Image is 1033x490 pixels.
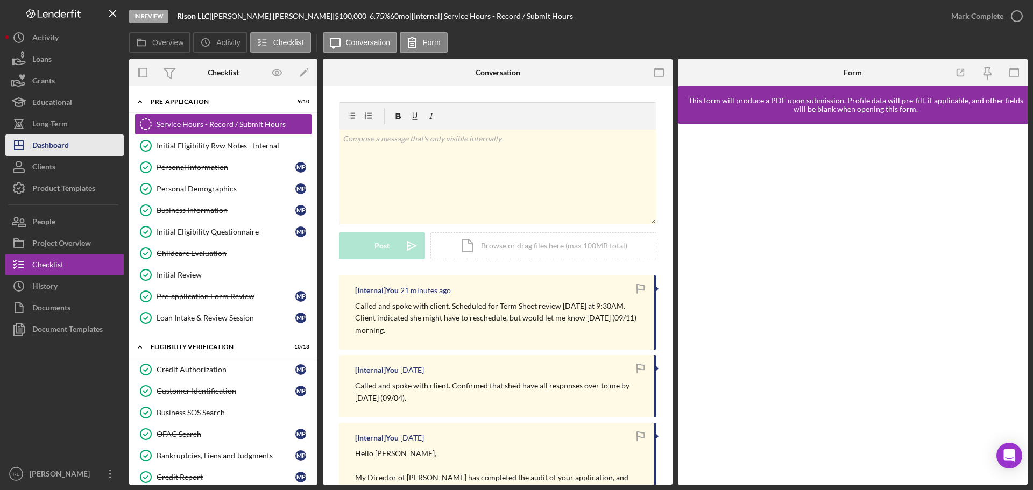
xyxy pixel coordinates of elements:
div: Initial Eligibility Questionnaire [157,228,295,236]
p: Hello [PERSON_NAME], [355,448,643,459]
a: Customer IdentificationMP [135,380,312,402]
a: Business SOS Search [135,402,312,423]
a: Pre-application Form ReviewMP [135,286,312,307]
div: Form [844,68,862,77]
time: 2025-09-02 23:58 [400,434,424,442]
div: M P [295,205,306,216]
div: [PERSON_NAME] [PERSON_NAME] | [211,12,335,20]
div: Mark Complete [951,5,1003,27]
div: M P [295,162,306,173]
div: [Internal] You [355,286,399,295]
div: [PERSON_NAME] [27,463,97,487]
div: Business Information [157,206,295,215]
div: Conversation [476,68,520,77]
time: 2025-09-03 21:59 [400,366,424,374]
div: 6.75 % [370,12,390,20]
div: M P [295,183,306,194]
button: Form [400,32,448,53]
text: RL [13,471,20,477]
div: Pre-Application [151,98,282,105]
div: M P [295,364,306,375]
div: Checklist [208,68,239,77]
div: M P [295,291,306,302]
div: 60 mo [390,12,409,20]
div: [Internal] You [355,434,399,442]
div: This form will produce a PDF upon submission. Profile data will pre-fill, if applicable, and othe... [683,96,1028,113]
div: Bankruptcies, Liens and Judgments [157,451,295,460]
div: Personal Information [157,163,295,172]
button: Overview [129,32,190,53]
label: Form [423,38,441,47]
label: Activity [216,38,240,47]
a: Bankruptcies, Liens and JudgmentsMP [135,445,312,466]
p: Called and spoke with client. Scheduled for Term Sheet review [DATE] at 9:30AM. Client indicated ... [355,300,643,336]
a: Business InformationMP [135,200,312,221]
div: | [177,12,211,20]
a: Initial Eligibility QuestionnaireMP [135,221,312,243]
button: Document Templates [5,318,124,340]
div: Business SOS Search [157,408,312,417]
div: 10 / 13 [290,344,309,350]
span: $100,000 [335,11,366,20]
label: Overview [152,38,183,47]
div: M P [295,450,306,461]
b: Rison LLC [177,11,209,20]
label: Conversation [346,38,391,47]
a: Credit ReportMP [135,466,312,488]
div: M P [295,386,306,396]
button: Conversation [323,32,398,53]
div: Service Hours - Record / Submit Hours [157,120,312,129]
div: M P [295,226,306,237]
a: Service Hours - Record / Submit Hours [135,113,312,135]
a: Personal InformationMP [135,157,312,178]
div: OFAC Search [157,430,295,438]
div: Credit Report [157,473,295,481]
a: Credit AuthorizationMP [135,359,312,380]
div: | [Internal] Service Hours - Record / Submit Hours [409,12,573,20]
div: Document Templates [32,318,103,343]
div: Childcare Evaluation [157,249,312,258]
time: 2025-09-10 22:19 [400,286,451,295]
div: M P [295,429,306,439]
a: OFAC SearchMP [135,423,312,445]
button: Checklist [250,32,311,53]
div: Open Intercom Messenger [996,443,1022,468]
a: Personal DemographicsMP [135,178,312,200]
div: Pre-application Form Review [157,292,295,301]
div: Personal Demographics [157,184,295,193]
div: Initial Review [157,271,312,279]
div: Post [374,232,390,259]
div: [Internal] You [355,366,399,374]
